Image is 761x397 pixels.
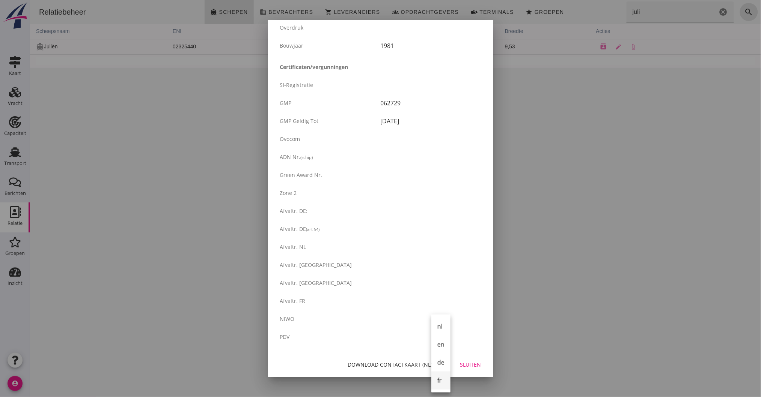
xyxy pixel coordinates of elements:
button: Sluiten [454,358,487,372]
th: acties [560,24,731,39]
span: Afvaltr. [GEOGRAPHIC_DATA] [280,279,352,286]
span: GMP geldig tot [280,117,319,124]
i: attach_file [600,43,607,50]
span: PDV [280,333,290,340]
span: Afvaltr. NL [280,243,306,250]
i: groups [362,9,369,15]
span: Leveranciers [303,9,350,15]
i: search [714,7,723,16]
span: Afvaltr. [GEOGRAPHIC_DATA] [280,261,352,268]
span: Bouwjaar [280,42,304,49]
button: Download contactkaart (nl) [345,358,436,372]
th: m3 [314,24,385,39]
a: en [431,336,451,354]
span: Groepen [504,9,534,15]
span: SI-registratie [280,81,313,88]
i: shopping_cart [295,9,302,15]
span: Opdrachtgevers [371,9,429,15]
td: 90 [385,39,469,54]
span: Schepen [189,9,218,15]
div: Sluiten [460,361,481,369]
div: Relatiebeheer [3,7,62,17]
span: GMP [280,99,292,106]
th: lengte [385,24,469,39]
small: (art 54) [306,226,320,232]
i: directions_boat [6,43,14,51]
span: Green Award nr. [280,171,322,178]
small: (schip) [301,154,313,160]
div: 1981 [381,41,481,50]
td: 02325440 [137,39,243,54]
i: front_loader [441,9,448,15]
a: de [431,354,451,372]
strong: Certificaten/vergunningen [280,63,348,71]
span: Zone 2 [280,189,297,196]
span: Afvaltr. DE: [280,207,308,214]
i: star [496,9,503,15]
td: 1849 [243,39,313,54]
i: edit [585,43,592,50]
td: 2240 [314,39,385,54]
a: fr [431,372,451,390]
a: nl [431,318,451,336]
span: Bevrachters [238,9,283,15]
span: Afvaltr. FR [280,297,306,304]
span: Ovocom [280,135,300,142]
th: ENI [137,24,243,39]
div: [DATE] [381,117,481,126]
th: breedte [469,24,560,39]
span: NIWO [280,315,295,322]
div: Download contactkaart (nl) [348,361,432,369]
td: 9,53 [469,39,560,54]
div: 062729 [381,99,481,108]
th: ton [243,24,313,39]
span: Afvaltr. DE [280,225,306,232]
span: Overdruk [280,24,304,31]
i: Wis Zoeken... [689,7,698,16]
i: directions_boat [181,9,187,15]
span: Terminals [449,9,484,15]
i: contacts [570,43,577,50]
i: business [230,9,237,15]
span: ADN nr. [280,153,301,160]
